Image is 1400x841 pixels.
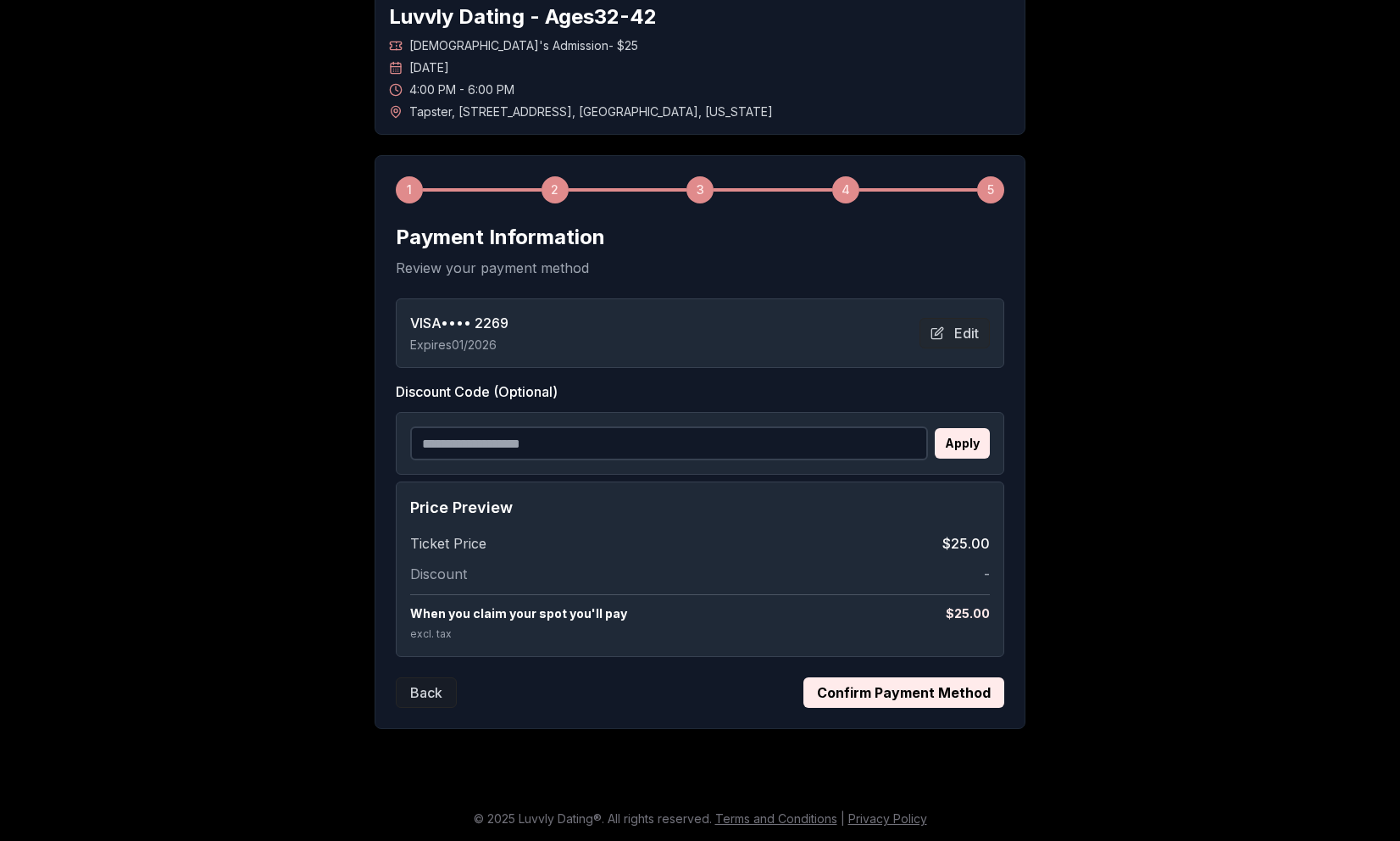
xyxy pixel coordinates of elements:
[803,677,1004,708] button: Confirm Payment Method
[919,318,990,348] button: Edit
[409,37,638,54] span: [DEMOGRAPHIC_DATA]'s Admission - $25
[410,605,627,622] span: When you claim your spot you'll pay
[396,677,457,708] button: Back
[686,176,714,203] div: 3
[984,564,990,584] span: -
[396,382,1004,402] label: Discount Code (Optional)
[542,176,569,203] div: 2
[409,103,773,120] span: Tapster , [STREET_ADDRESS] , [GEOGRAPHIC_DATA] , [US_STATE]
[396,224,1004,251] h2: Payment Information
[410,564,467,584] span: Discount
[942,533,990,554] span: $25.00
[396,176,423,203] div: 1
[410,337,508,354] p: Expires 01/2026
[396,258,1004,278] p: Review your payment method
[841,811,845,826] span: |
[410,313,508,333] span: VISA •••• 2269
[409,59,449,76] span: [DATE]
[409,81,514,98] span: 4:00 PM - 6:00 PM
[848,811,927,826] a: Privacy Policy
[977,176,1004,203] div: 5
[715,811,837,826] a: Terms and Conditions
[832,176,859,203] div: 4
[946,605,990,622] span: $ 25.00
[410,496,990,520] h4: Price Preview
[389,3,1011,31] h1: Luvvly Dating - Ages 32 - 42
[410,533,486,554] span: Ticket Price
[410,627,452,640] span: excl. tax
[935,428,990,459] button: Apply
